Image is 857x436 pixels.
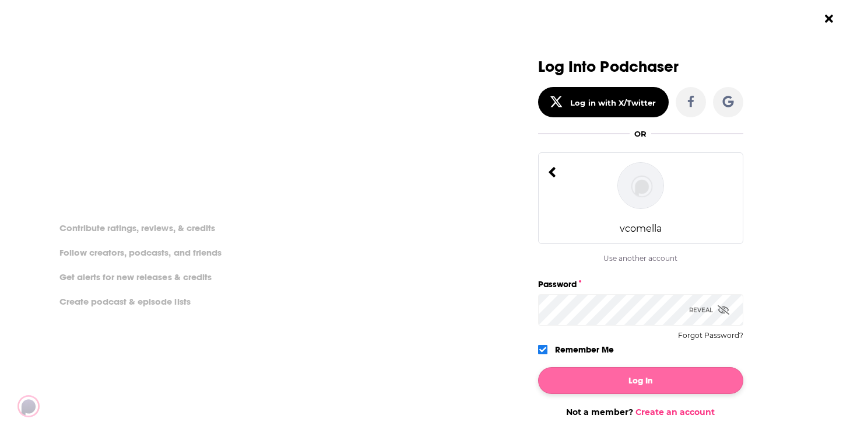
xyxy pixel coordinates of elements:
[17,395,129,417] img: Podchaser - Follow, Share and Rate Podcasts
[678,332,743,340] button: Forgot Password?
[538,367,743,394] button: Log In
[634,129,647,138] div: OR
[617,162,664,209] img: vcomella
[538,407,743,417] div: Not a member?
[52,220,224,235] li: Contribute ratings, reviews, & credits
[538,87,669,117] button: Log in with X/Twitter
[538,254,743,263] div: Use another account
[52,245,230,260] li: Follow creators, podcasts, and friends
[620,223,662,234] div: vcomella
[538,58,743,75] h3: Log Into Podchaser
[818,8,840,30] button: Close Button
[17,395,120,417] a: Podchaser - Follow, Share and Rate Podcasts
[52,200,286,211] li: On Podchaser you can:
[108,61,223,78] a: create an account
[555,342,614,357] label: Remember Me
[52,269,220,284] li: Get alerts for new releases & credits
[570,98,656,107] div: Log in with X/Twitter
[52,294,199,309] li: Create podcast & episode lists
[538,277,743,292] label: Password
[689,294,729,326] div: Reveal
[635,407,715,417] a: Create an account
